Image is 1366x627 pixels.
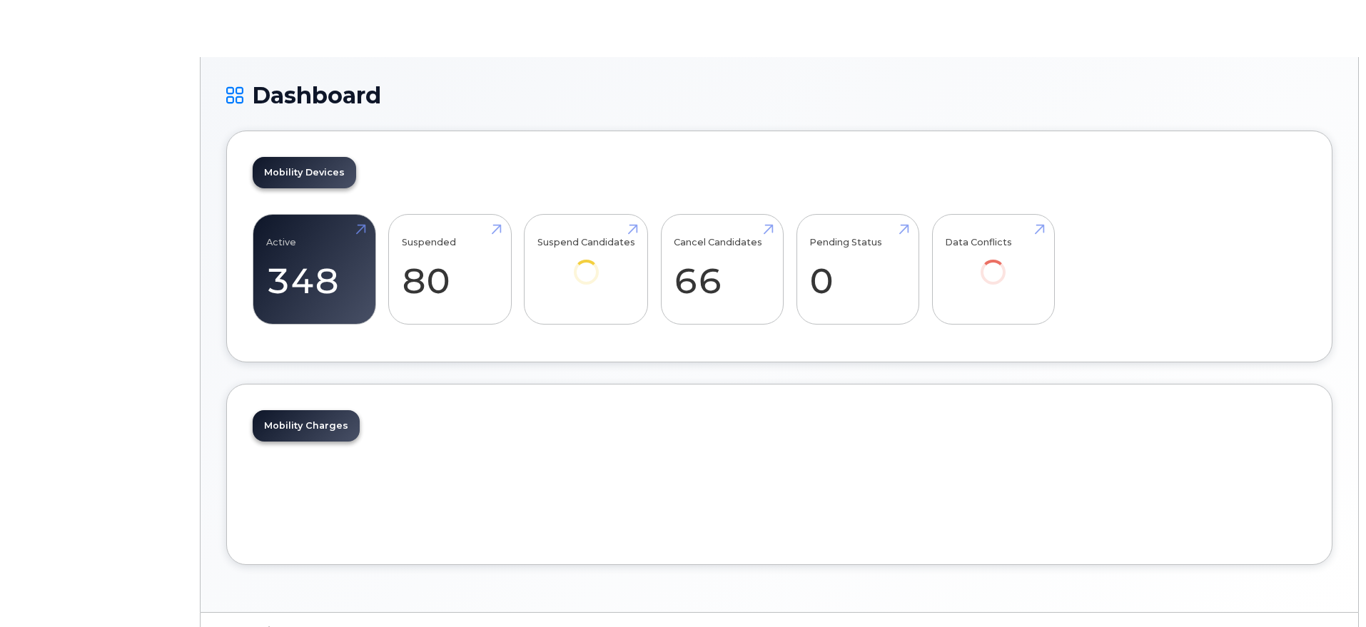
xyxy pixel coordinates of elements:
[226,83,1332,108] h1: Dashboard
[402,223,498,317] a: Suspended 80
[253,157,356,188] a: Mobility Devices
[266,223,363,317] a: Active 348
[809,223,906,317] a: Pending Status 0
[253,410,360,442] a: Mobility Charges
[537,223,635,305] a: Suspend Candidates
[945,223,1041,305] a: Data Conflicts
[674,223,770,317] a: Cancel Candidates 66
